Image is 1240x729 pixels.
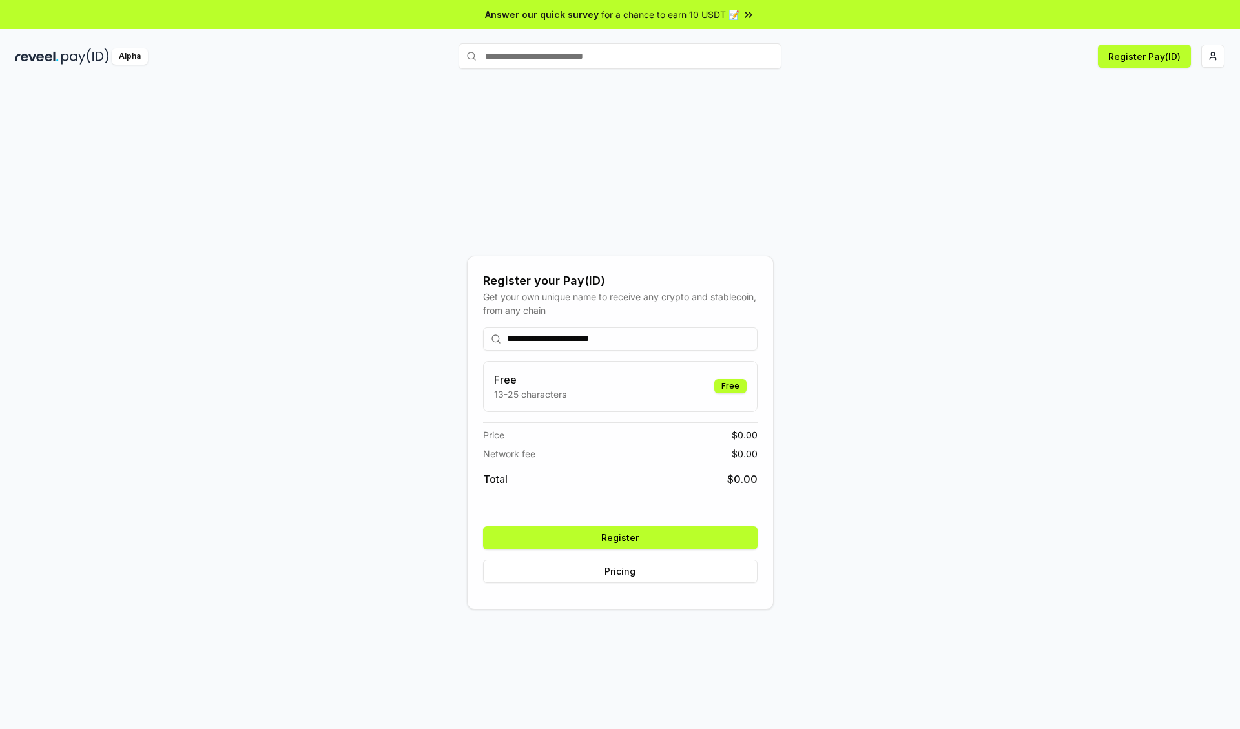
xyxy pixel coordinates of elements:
[714,379,747,393] div: Free
[732,447,758,460] span: $ 0.00
[112,48,148,65] div: Alpha
[483,471,508,487] span: Total
[494,387,566,401] p: 13-25 characters
[732,428,758,442] span: $ 0.00
[483,447,535,460] span: Network fee
[483,272,758,290] div: Register your Pay(ID)
[485,8,599,21] span: Answer our quick survey
[1098,45,1191,68] button: Register Pay(ID)
[483,560,758,583] button: Pricing
[483,526,758,549] button: Register
[61,48,109,65] img: pay_id
[494,372,566,387] h3: Free
[483,290,758,317] div: Get your own unique name to receive any crypto and stablecoin, from any chain
[727,471,758,487] span: $ 0.00
[483,428,504,442] span: Price
[601,8,739,21] span: for a chance to earn 10 USDT 📝
[15,48,59,65] img: reveel_dark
